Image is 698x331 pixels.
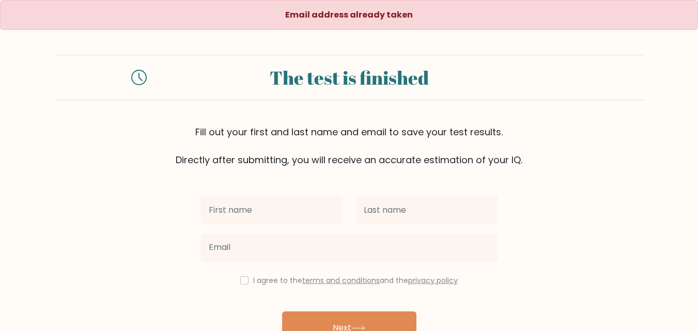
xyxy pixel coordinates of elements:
[355,196,498,225] input: Last name
[200,233,498,262] input: Email
[253,275,458,286] label: I agree to the and the
[55,125,644,167] div: Fill out your first and last name and email to save your test results. Directly after submitting,...
[302,275,380,286] a: terms and conditions
[159,64,539,91] div: The test is finished
[285,9,413,21] strong: Email address already taken
[408,275,458,286] a: privacy policy
[200,196,343,225] input: First name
